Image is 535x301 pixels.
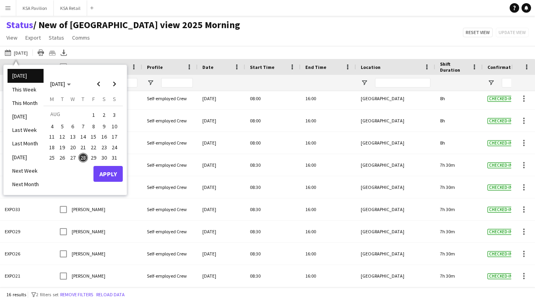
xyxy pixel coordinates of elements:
[47,143,57,152] span: 18
[305,64,326,70] span: End Time
[78,142,88,152] button: 21-08-2025
[57,121,67,131] button: 05-08-2025
[47,131,57,142] button: 11-08-2025
[58,132,67,142] span: 12
[68,131,78,142] button: 13-08-2025
[245,243,301,265] div: 08:30
[198,154,245,176] div: [DATE]
[110,143,119,152] span: 24
[72,64,84,70] span: Name
[99,109,109,120] span: 2
[487,79,495,86] button: Open Filter Menu
[99,143,109,152] span: 23
[147,79,154,86] button: Open Filter Menu
[110,153,119,162] span: 31
[109,121,120,131] button: 10-08-2025
[88,109,99,121] button: 01-08-2025
[68,152,78,163] button: 27-08-2025
[8,110,44,123] li: [DATE]
[91,76,107,92] button: Previous month
[33,19,240,31] span: New of Osaka view 2025 Morning
[99,132,109,142] span: 16
[58,143,67,152] span: 19
[198,88,245,109] div: [DATE]
[5,64,34,70] span: Workforce ID
[356,110,435,131] div: [GEOGRAPHIC_DATA]
[89,109,98,120] span: 1
[142,132,198,154] div: Self-employed Crew
[88,142,99,152] button: 22-08-2025
[99,121,109,131] button: 09-08-2025
[435,265,483,287] div: 7h 30m
[82,95,84,103] span: T
[202,64,213,70] span: Date
[487,207,514,213] span: Checked-in
[78,131,88,142] button: 14-08-2025
[435,110,483,131] div: 8h
[103,95,106,103] span: S
[198,221,245,242] div: [DATE]
[72,34,90,41] span: Comms
[487,251,514,257] span: Checked-in
[48,48,57,57] app-action-btn: Crew files as ZIP
[47,109,88,121] td: AUG
[110,122,119,131] span: 10
[440,61,468,73] span: Shift Duration
[99,152,109,163] button: 30-08-2025
[142,88,198,109] div: Self-employed Crew
[301,176,356,198] div: 16:00
[245,198,301,220] div: 08:30
[375,78,430,88] input: Location Filter Input
[245,176,301,198] div: 08:30
[301,132,356,154] div: 16:00
[110,109,119,120] span: 3
[68,121,78,131] button: 06-08-2025
[487,229,514,235] span: Checked-in
[57,142,67,152] button: 19-08-2025
[250,64,274,70] span: Start Time
[6,19,33,31] a: Status
[47,142,57,152] button: 18-08-2025
[8,69,44,82] li: [DATE]
[109,109,120,121] button: 03-08-2025
[487,140,514,146] span: Checked-in
[161,78,193,88] input: Profile Filter Input
[245,154,301,176] div: 08:30
[435,132,483,154] div: 8h
[198,243,245,265] div: [DATE]
[72,273,105,279] span: [PERSON_NAME]
[361,64,381,70] span: Location
[78,132,88,142] span: 14
[69,32,93,43] a: Comms
[8,123,44,137] li: Last Week
[99,142,109,152] button: 23-08-2025
[435,88,483,109] div: 8h
[435,154,483,176] div: 7h 30m
[435,243,483,265] div: 7h 30m
[78,143,88,152] span: 21
[47,122,57,131] span: 4
[435,221,483,242] div: 7h 30m
[356,243,435,265] div: [GEOGRAPHIC_DATA]
[78,121,88,131] button: 07-08-2025
[88,152,99,163] button: 29-08-2025
[57,152,67,163] button: 26-08-2025
[147,64,163,70] span: Profile
[301,265,356,287] div: 16:00
[22,32,44,43] a: Export
[356,154,435,176] div: [GEOGRAPHIC_DATA]
[89,143,98,152] span: 22
[58,122,67,131] span: 5
[50,95,54,103] span: M
[301,198,356,220] div: 16:00
[8,137,44,150] li: Last Month
[198,198,245,220] div: [DATE]
[435,198,483,220] div: 7h 30m
[70,95,75,103] span: W
[68,122,78,131] span: 6
[88,121,99,131] button: 08-08-2025
[78,153,88,162] span: 28
[301,243,356,265] div: 16:00
[68,153,78,162] span: 27
[198,176,245,198] div: [DATE]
